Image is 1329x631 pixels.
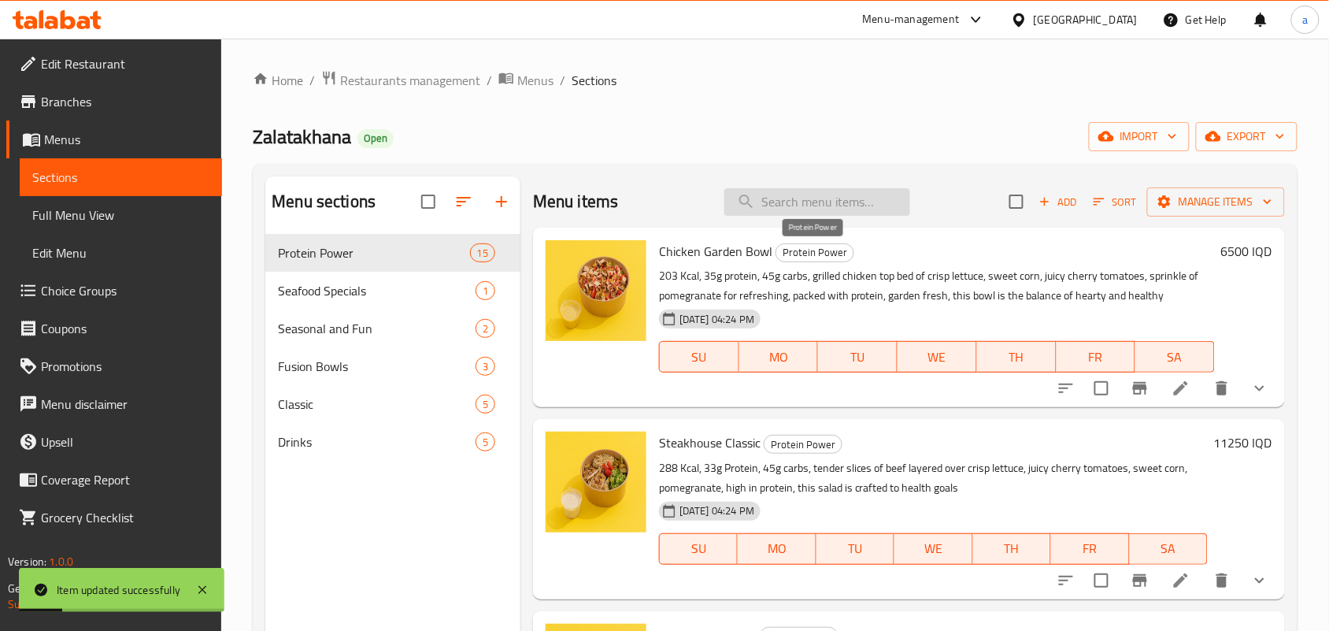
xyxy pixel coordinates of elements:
[1172,379,1190,398] a: Edit menu item
[340,71,480,90] span: Restaurants management
[498,70,553,91] a: Menus
[659,458,1208,498] p: 288 Kcal, 33g Protein, 45g carbs, tender slices of beef layered over crisp lettuce, juicy cherry ...
[673,503,761,518] span: [DATE] 04:24 PM
[41,508,209,527] span: Grocery Checklist
[476,435,494,450] span: 5
[1121,562,1159,599] button: Branch-specific-item
[265,272,520,310] div: Seafood Specials1
[41,357,209,376] span: Promotions
[278,243,469,262] span: Protein Power
[1203,562,1241,599] button: delete
[666,537,731,560] span: SU
[476,359,494,374] span: 3
[445,183,483,221] span: Sort sections
[412,185,445,218] span: Select all sections
[8,551,46,572] span: Version:
[1130,533,1208,565] button: SA
[659,266,1215,306] p: 203 Kcal, 35g protein, 45g carbs, grilled chicken top bed of crisp lettuce, sweet corn, juicy che...
[6,83,222,121] a: Branches
[863,10,960,29] div: Menu-management
[546,432,646,533] img: Steakhouse Classic
[8,578,80,599] span: Get support on:
[41,432,209,451] span: Upsell
[1302,11,1308,28] span: a
[357,132,394,145] span: Open
[57,581,180,599] div: Item updated successfully
[977,341,1057,373] button: TH
[1047,562,1085,599] button: sort-choices
[1209,127,1285,147] span: export
[1250,379,1269,398] svg: Show Choices
[1034,11,1138,28] div: [GEOGRAPHIC_DATA]
[6,45,222,83] a: Edit Restaurant
[265,234,520,272] div: Protein Power15
[1083,190,1147,214] span: Sort items
[1101,127,1177,147] span: import
[278,281,476,300] span: Seafood Specials
[6,347,222,385] a: Promotions
[321,70,480,91] a: Restaurants management
[1089,122,1190,151] button: import
[724,188,910,216] input: search
[746,346,813,369] span: MO
[898,341,977,373] button: WE
[1196,122,1298,151] button: export
[6,272,222,310] a: Choice Groups
[1142,346,1209,369] span: SA
[20,158,222,196] a: Sections
[1203,369,1241,407] button: delete
[476,357,495,376] div: items
[1037,193,1079,211] span: Add
[41,92,209,111] span: Branches
[1094,193,1137,211] span: Sort
[6,310,222,347] a: Coupons
[1033,190,1083,214] button: Add
[560,71,565,90] li: /
[41,470,209,489] span: Coverage Report
[41,281,209,300] span: Choice Groups
[265,310,520,347] div: Seasonal and Fun2
[253,70,1298,91] nav: breadcrumb
[1057,537,1123,560] span: FR
[1090,190,1141,214] button: Sort
[32,168,209,187] span: Sections
[973,533,1051,565] button: TH
[901,537,966,560] span: WE
[764,436,842,454] span: Protein Power
[253,119,351,154] span: Zalatakhana
[476,319,495,338] div: items
[272,190,376,213] h2: Menu sections
[983,346,1050,369] span: TH
[278,395,476,414] div: Classic
[818,341,898,373] button: TU
[894,533,972,565] button: WE
[41,319,209,338] span: Coupons
[32,243,209,262] span: Edit Menu
[1000,185,1033,218] span: Select section
[32,206,209,225] span: Full Menu View
[265,423,520,461] div: Drinks5
[659,431,761,455] span: Steakhouse Classic
[816,533,894,565] button: TU
[253,71,303,90] a: Home
[546,240,646,341] img: Chicken Garden Bowl
[278,319,476,338] span: Seasonal and Fun
[738,533,816,565] button: MO
[6,121,222,158] a: Menus
[6,385,222,423] a: Menu disclaimer
[659,533,738,565] button: SU
[1121,369,1159,407] button: Branch-specific-item
[278,432,476,451] div: Drinks
[1057,341,1136,373] button: FR
[744,537,809,560] span: MO
[659,239,772,263] span: Chicken Garden Bowl
[278,357,476,376] span: Fusion Bowls
[1085,564,1118,597] span: Select to update
[41,54,209,73] span: Edit Restaurant
[6,461,222,499] a: Coverage Report
[673,312,761,327] span: [DATE] 04:24 PM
